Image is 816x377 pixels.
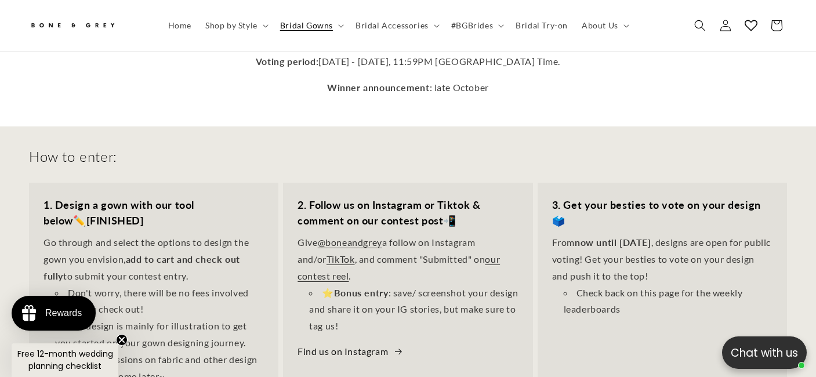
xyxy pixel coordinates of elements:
span: About Us [582,20,618,31]
summary: Search [687,13,713,38]
strong: 3. Get your besties to vote on your design [552,198,761,211]
p: From , designs are open for public voting! Get your besties to vote on your design and push it to... [552,234,773,284]
a: our contest reel [298,253,500,281]
summary: #BGBrides [444,13,509,38]
img: Bone and Grey Bridal [29,16,116,35]
a: Bridal Try-on [509,13,575,38]
span: Bridal Try-on [516,20,568,31]
h3: ✏️ [43,197,264,229]
a: Find us on Instagram [298,343,404,360]
a: @boneandgrey [318,237,382,248]
span: Home [168,20,191,31]
a: TikTok [327,253,355,264]
summary: About Us [575,13,634,38]
strong: now until [DATE] [575,237,651,248]
span: Bridal Accessories [356,20,429,31]
li: Don't worry, there will be no fees involved when you check out! [55,285,264,318]
p: [DATE] - [DATE], 11:59PM [GEOGRAPHIC_DATA] Time. [182,53,634,70]
h3: 📲 [298,197,518,229]
li: Check back on this page for the weekly leaderboards [564,285,773,318]
a: Home [161,13,198,38]
h2: How to enter: [29,147,117,165]
strong: Winner announcement [327,82,429,93]
a: Bone and Grey Bridal [25,12,150,39]
strong: 2. Follow us on Instagram or Tiktok & comment on our contest post [298,198,480,227]
summary: Shop by Style [198,13,273,38]
span: Shop by Style [205,20,258,31]
strong: add to cart and check out fully [43,253,240,281]
strong: 1. Design a gown with our tool below [43,198,194,227]
div: Rewards [45,308,82,318]
p: Give a follow on Instagram and/or , and comment "Submitted" on . [298,234,518,284]
li: ⭐ : save/ screenshot your design and share it on your IG stories, but make sure to tag us! [309,285,518,335]
button: Close teaser [116,334,128,346]
div: Free 12-month wedding planning checklistClose teaser [12,343,118,377]
li: The design is mainly for illustration to get you started on your gown designing journey. [55,318,264,351]
h3: 🗳️ [552,197,773,229]
summary: Bridal Accessories [349,13,444,38]
strong: Voting period: [256,56,318,67]
span: #BGBrides [451,20,493,31]
strong: Bonus entry [334,287,389,298]
span: Bridal Gowns [280,20,333,31]
span: Free 12-month wedding planning checklist [17,348,113,372]
button: Open chatbox [722,336,807,369]
p: Chat with us [722,345,807,361]
p: Go through and select the options to design the gown you envision, to submit your contest entry. [43,234,264,284]
summary: Bridal Gowns [273,13,349,38]
strong: [FINISHED] [86,214,144,227]
p: : late October [182,79,634,96]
